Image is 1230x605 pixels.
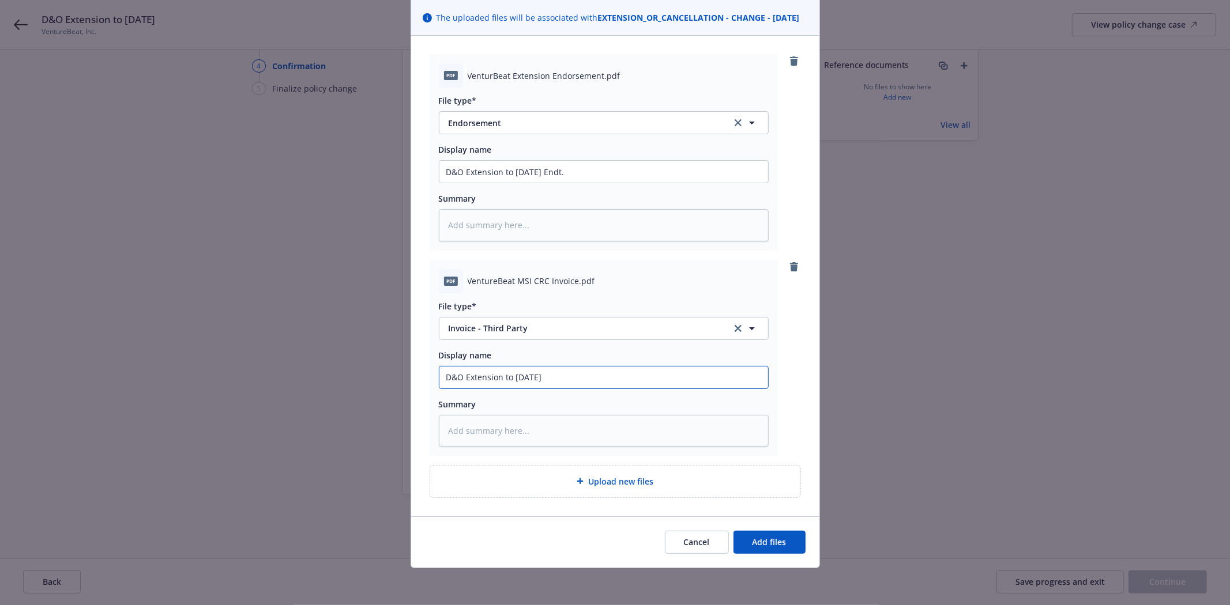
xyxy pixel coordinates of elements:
span: Add files [753,536,787,547]
span: Display name [439,144,492,155]
a: clear selection [731,116,745,130]
span: Invoice - Third Party [449,322,716,334]
input: Add display name here... [439,161,768,183]
span: The uploaded files will be associated with [437,12,800,24]
span: Summary [439,193,476,204]
a: clear selection [731,322,745,335]
span: Upload new files [588,475,653,487]
input: Add display name here... [439,366,768,388]
span: File type* [439,95,477,106]
span: Display name [439,350,492,361]
div: Upload new files [430,465,801,498]
span: pdf [444,71,458,80]
button: Cancel [665,531,729,554]
a: remove [787,260,801,274]
strong: EXTENSION_OR_CANCELLATION - CHANGE - [DATE] [598,12,800,23]
span: VentureBeat MSI CRC Invoice.pdf [468,275,595,287]
button: Invoice - Third Partyclear selection [439,317,769,340]
span: pdf [444,277,458,285]
span: Cancel [684,536,710,547]
span: File type* [439,301,477,312]
button: Add files [734,531,806,554]
a: remove [787,54,801,68]
span: Summary [439,399,476,410]
span: VenturBeat Extension Endorsement.pdf [468,70,620,82]
span: Endorsement [449,117,716,129]
button: Endorsementclear selection [439,111,769,134]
